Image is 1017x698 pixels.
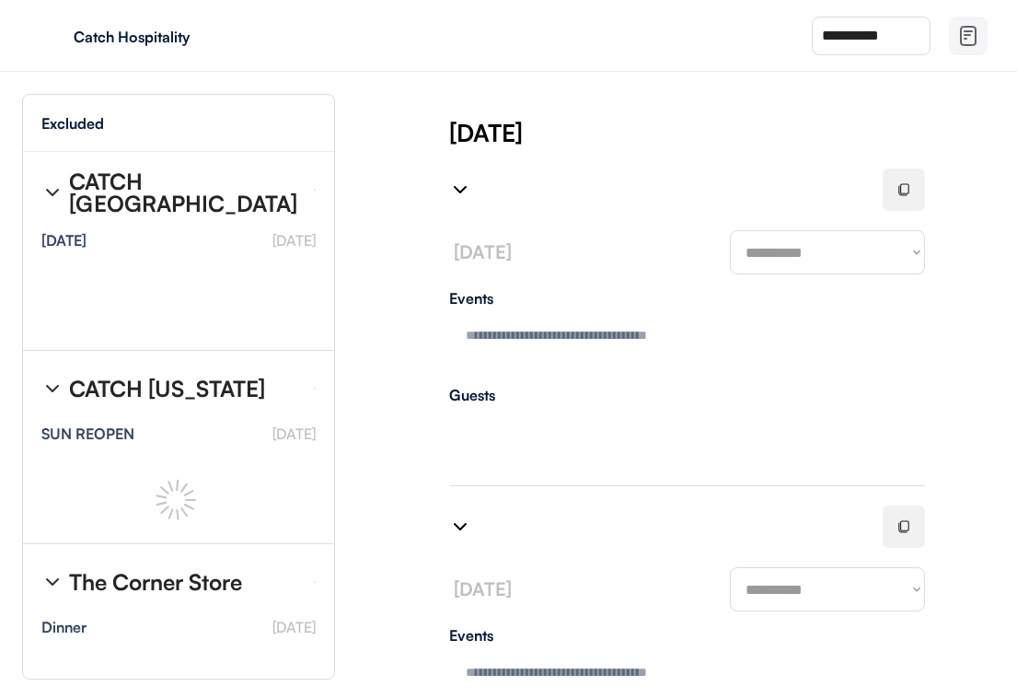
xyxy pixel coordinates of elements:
img: chevron-right%20%281%29.svg [41,181,64,204]
img: chevron-right%20%281%29.svg [449,516,471,538]
img: yH5BAEAAAAALAAAAAABAAEAAAIBRAA7 [37,21,66,51]
div: Dinner [41,620,87,634]
div: Catch Hospitality [74,29,306,44]
div: Events [449,628,925,643]
font: [DATE] [454,577,512,600]
div: Events [449,291,925,306]
div: SUN REOPEN [41,426,134,441]
div: The Corner Store [69,571,242,593]
img: chevron-right%20%281%29.svg [41,571,64,593]
img: chevron-right%20%281%29.svg [41,378,64,400]
img: chevron-right%20%281%29.svg [449,179,471,201]
div: CATCH [GEOGRAPHIC_DATA] [69,170,299,215]
font: [DATE] [272,231,316,250]
img: file-02.svg [957,25,979,47]
div: [DATE] [449,116,1017,149]
div: CATCH [US_STATE] [69,378,265,400]
font: [DATE] [272,425,316,443]
font: [DATE] [272,618,316,636]
div: Excluded [41,116,104,131]
div: Guests [449,388,925,402]
font: [DATE] [454,240,512,263]
div: [DATE] [41,233,87,248]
